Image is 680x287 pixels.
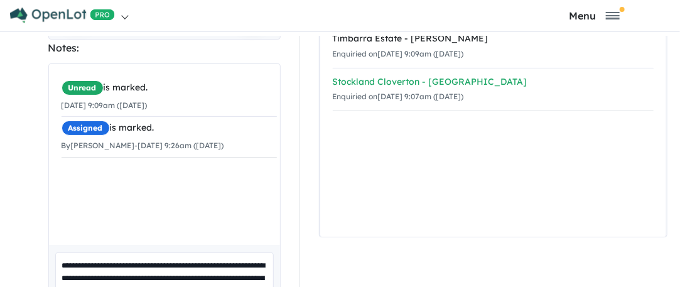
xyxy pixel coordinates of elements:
img: Openlot PRO Logo White [10,8,115,23]
div: is marked. [62,80,277,95]
small: Enquiried on [DATE] 9:07am ([DATE]) [333,92,464,101]
div: is marked. [62,121,277,136]
button: Toggle navigation [512,9,677,21]
a: Timbarra Estate - [PERSON_NAME]Enquiried on[DATE] 9:09am ([DATE]) [333,25,654,68]
span: Unread [62,80,104,95]
a: Stockland Cloverton - [GEOGRAPHIC_DATA]Enquiried on[DATE] 9:07am ([DATE]) [333,68,654,112]
small: [DATE] 9:09am ([DATE]) [62,100,148,110]
div: Stockland Cloverton - [GEOGRAPHIC_DATA] [333,75,654,90]
span: Assigned [62,121,110,136]
div: Timbarra Estate - [PERSON_NAME] [333,31,654,46]
div: Notes: [48,40,281,57]
small: By [PERSON_NAME] - [DATE] 9:26am ([DATE]) [62,141,224,150]
small: Enquiried on [DATE] 9:09am ([DATE]) [333,49,464,58]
